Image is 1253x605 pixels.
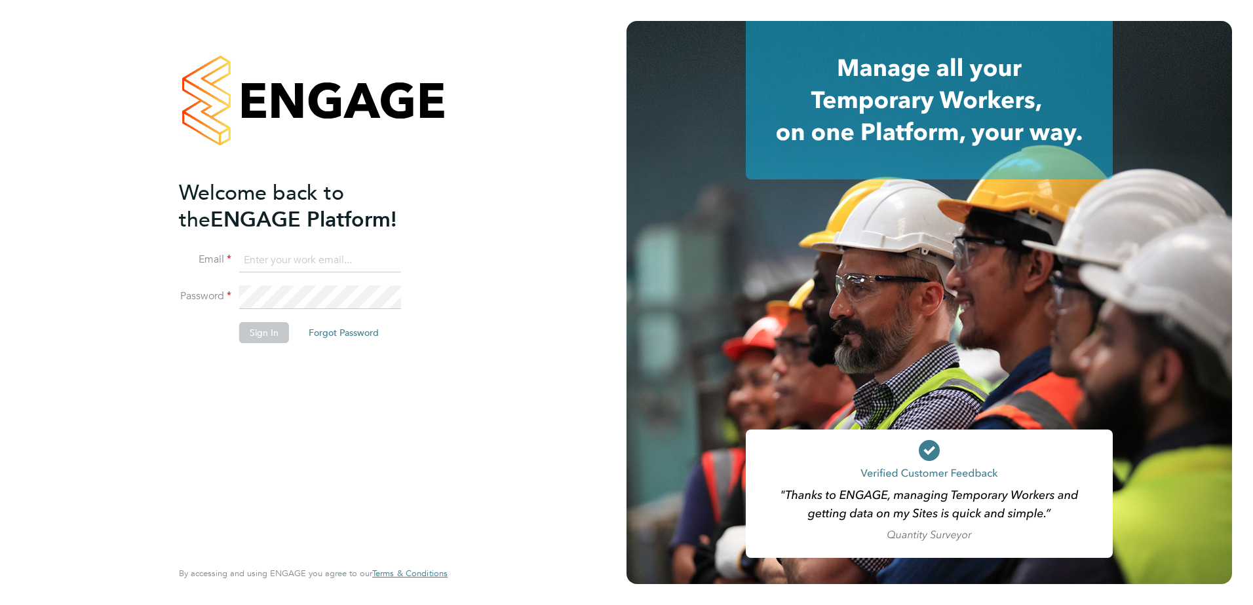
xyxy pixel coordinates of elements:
[179,179,434,233] h2: ENGAGE Platform!
[239,322,289,343] button: Sign In
[179,253,231,266] label: Email
[298,322,389,343] button: Forgot Password
[179,289,231,303] label: Password
[372,568,448,579] a: Terms & Conditions
[372,568,448,579] span: Terms & Conditions
[179,180,344,232] span: Welcome back to the
[179,568,448,579] span: By accessing and using ENGAGE you agree to our
[239,249,401,272] input: Enter your work email...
